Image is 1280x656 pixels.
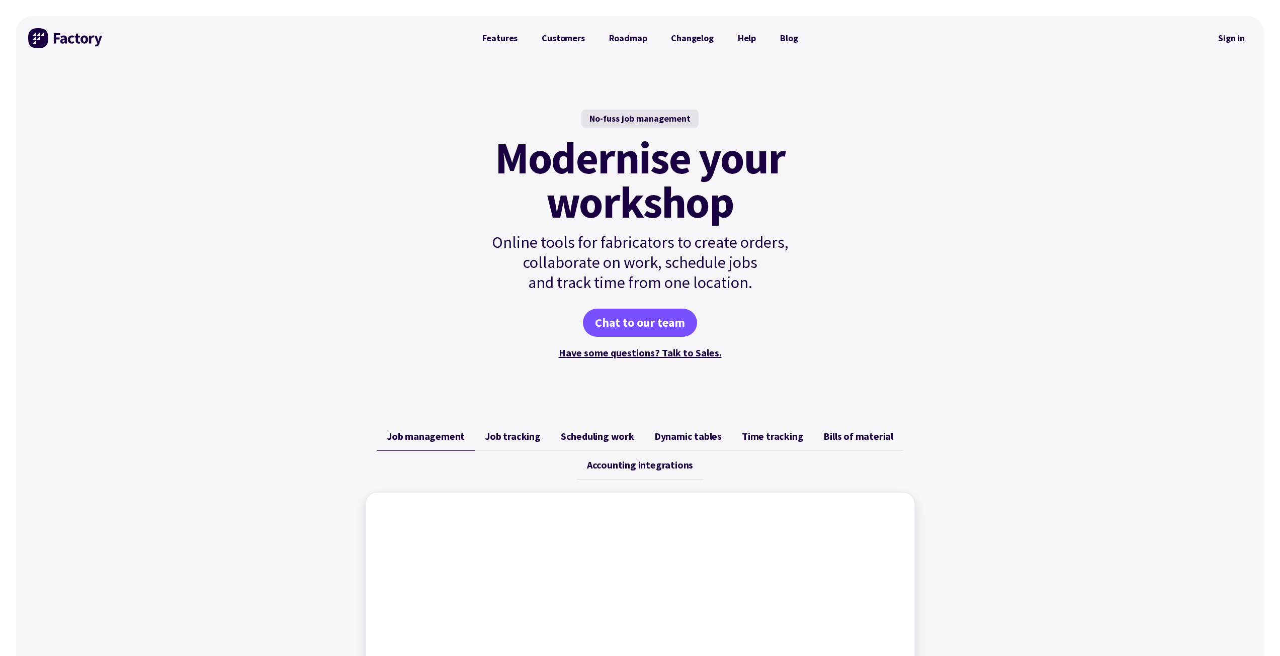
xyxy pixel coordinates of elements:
span: Time tracking [742,430,803,442]
mark: Modernise your workshop [495,136,785,224]
span: Job tracking [485,430,541,442]
a: Features [470,28,530,48]
nav: Secondary Navigation [1211,27,1252,50]
a: Changelog [659,28,725,48]
a: Roadmap [597,28,659,48]
a: Chat to our team [583,309,697,337]
span: Bills of material [823,430,893,442]
nav: Primary Navigation [470,28,810,48]
a: Have some questions? Talk to Sales. [559,346,722,359]
img: Factory [28,28,104,48]
div: No-fuss job management [581,110,699,128]
a: Sign in [1211,27,1252,50]
iframe: Chat Widget [1230,608,1280,656]
a: Customers [530,28,596,48]
span: Job management [387,430,465,442]
span: Dynamic tables [654,430,722,442]
a: Help [726,28,768,48]
span: Accounting integrations [587,459,693,471]
span: Scheduling work [561,430,634,442]
a: Blog [768,28,810,48]
p: Online tools for fabricators to create orders, collaborate on work, schedule jobs and track time ... [470,232,810,293]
